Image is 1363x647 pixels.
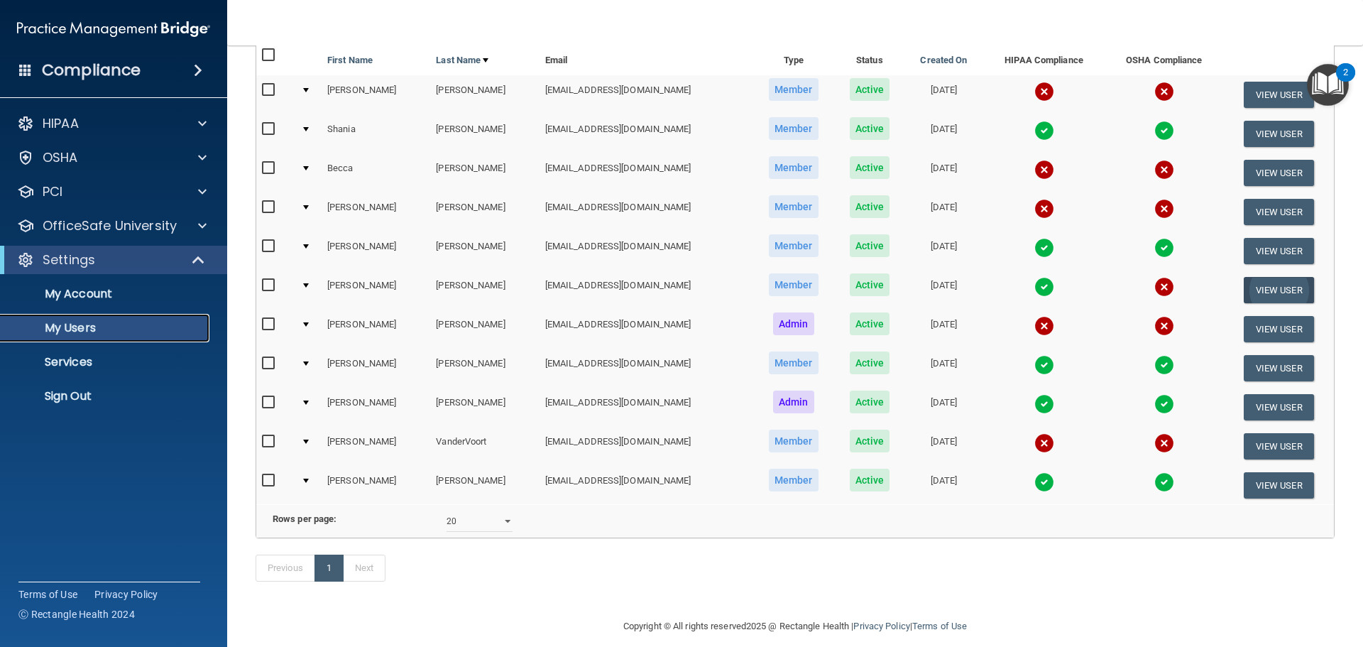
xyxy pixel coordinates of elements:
[1154,316,1174,336] img: cross.ca9f0e7f.svg
[540,271,752,310] td: [EMAIL_ADDRESS][DOMAIN_NAME]
[1034,199,1054,219] img: cross.ca9f0e7f.svg
[1034,394,1054,414] img: tick.e7d51cea.svg
[769,352,819,374] span: Member
[920,52,967,69] a: Created On
[322,349,430,388] td: [PERSON_NAME]
[904,310,983,349] td: [DATE]
[540,310,752,349] td: [EMAIL_ADDRESS][DOMAIN_NAME]
[17,183,207,200] a: PCI
[430,232,539,271] td: [PERSON_NAME]
[430,310,539,349] td: [PERSON_NAME]
[43,217,177,234] p: OfficeSafe University
[1244,277,1314,303] button: View User
[540,114,752,153] td: [EMAIL_ADDRESS][DOMAIN_NAME]
[322,114,430,153] td: Shania
[1154,394,1174,414] img: tick.e7d51cea.svg
[18,587,77,602] a: Terms of Use
[904,75,983,114] td: [DATE]
[1034,121,1054,141] img: tick.e7d51cea.svg
[540,349,752,388] td: [EMAIL_ADDRESS][DOMAIN_NAME]
[850,234,890,257] span: Active
[1154,199,1174,219] img: cross.ca9f0e7f.svg
[850,391,890,413] span: Active
[322,388,430,427] td: [PERSON_NAME]
[43,149,78,166] p: OSHA
[769,156,819,179] span: Member
[430,192,539,232] td: [PERSON_NAME]
[430,153,539,192] td: [PERSON_NAME]
[1034,472,1054,492] img: tick.e7d51cea.svg
[430,427,539,466] td: VanderVoort
[904,232,983,271] td: [DATE]
[1034,160,1054,180] img: cross.ca9f0e7f.svg
[1343,72,1348,91] div: 2
[904,153,983,192] td: [DATE]
[17,15,210,43] img: PMB logo
[322,466,430,504] td: [PERSON_NAME]
[327,52,373,69] a: First Name
[314,555,344,582] a: 1
[256,555,315,582] a: Previous
[850,156,890,179] span: Active
[1034,277,1054,297] img: tick.e7d51cea.svg
[43,251,95,268] p: Settings
[43,183,62,200] p: PCI
[540,427,752,466] td: [EMAIL_ADDRESS][DOMAIN_NAME]
[1117,546,1346,603] iframe: Drift Widget Chat Controller
[1244,238,1314,264] button: View User
[904,388,983,427] td: [DATE]
[1034,433,1054,453] img: cross.ca9f0e7f.svg
[1034,238,1054,258] img: tick.e7d51cea.svg
[322,427,430,466] td: [PERSON_NAME]
[850,117,890,140] span: Active
[853,621,909,631] a: Privacy Policy
[322,271,430,310] td: [PERSON_NAME]
[773,391,814,413] span: Admin
[1244,316,1314,342] button: View User
[850,352,890,374] span: Active
[769,234,819,257] span: Member
[1154,238,1174,258] img: tick.e7d51cea.svg
[1105,41,1223,75] th: OSHA Compliance
[43,115,79,132] p: HIPAA
[1154,121,1174,141] img: tick.e7d51cea.svg
[17,217,207,234] a: OfficeSafe University
[1154,355,1174,375] img: tick.e7d51cea.svg
[773,312,814,335] span: Admin
[1244,355,1314,381] button: View User
[1244,433,1314,460] button: View User
[904,349,983,388] td: [DATE]
[273,513,336,524] b: Rows per page:
[18,607,135,621] span: Ⓒ Rectangle Health 2024
[9,287,203,301] p: My Account
[540,153,752,192] td: [EMAIL_ADDRESS][DOMAIN_NAME]
[850,195,890,218] span: Active
[912,621,967,631] a: Terms of Use
[322,153,430,192] td: Becca
[1034,355,1054,375] img: tick.e7d51cea.svg
[769,469,819,491] span: Member
[850,430,890,452] span: Active
[1154,433,1174,453] img: cross.ca9f0e7f.svg
[1244,199,1314,225] button: View User
[904,114,983,153] td: [DATE]
[322,75,430,114] td: [PERSON_NAME]
[430,114,539,153] td: [PERSON_NAME]
[42,60,141,80] h4: Compliance
[1244,394,1314,420] button: View User
[850,469,890,491] span: Active
[9,321,203,335] p: My Users
[540,192,752,232] td: [EMAIL_ADDRESS][DOMAIN_NAME]
[752,41,835,75] th: Type
[322,192,430,232] td: [PERSON_NAME]
[850,273,890,296] span: Active
[540,232,752,271] td: [EMAIL_ADDRESS][DOMAIN_NAME]
[835,41,904,75] th: Status
[17,149,207,166] a: OSHA
[1244,82,1314,108] button: View User
[769,273,819,296] span: Member
[1154,277,1174,297] img: cross.ca9f0e7f.svg
[904,192,983,232] td: [DATE]
[904,427,983,466] td: [DATE]
[1154,160,1174,180] img: cross.ca9f0e7f.svg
